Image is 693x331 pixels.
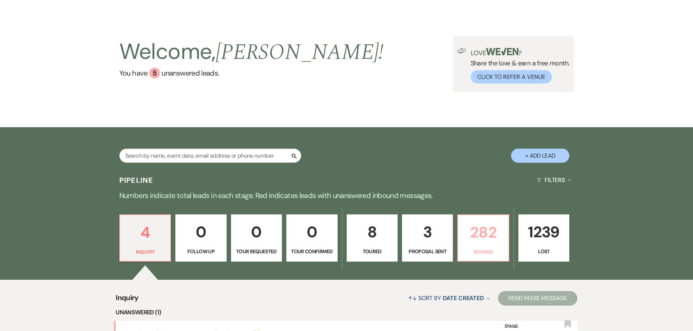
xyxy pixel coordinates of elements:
a: 0Follow Up [175,214,226,262]
h2: Welcome, [119,36,384,68]
a: 3Proposal Sent [402,214,453,262]
div: 5 [149,68,160,78]
span: ↑↓ [408,294,417,302]
p: 3 [407,220,448,244]
p: 0 [236,220,277,244]
p: Booked [462,248,504,256]
p: 0 [180,220,222,244]
button: Filters [534,170,574,190]
a: You have 5 unanswered leads. [119,68,384,78]
p: Numbers indicate total leads in each stage. Red indicates leads with unanswered inbound messages. [85,190,609,201]
a: 0Tour Requested [231,214,282,262]
input: Search by name, event date, email address or phone number [119,149,301,163]
a: 1239Lost [518,214,569,262]
p: Tour Confirmed [291,247,332,255]
a: 0Tour Confirmed [286,214,337,262]
h3: Pipeline [119,175,154,185]
p: Lost [523,247,565,255]
p: Proposal Sent [407,247,448,255]
p: Follow Up [180,247,222,255]
p: 8 [351,220,393,244]
img: weven-logo-green.svg [486,48,518,55]
p: Love ? [471,48,570,56]
label: Stage: [505,323,559,331]
span: [PERSON_NAME] ! [216,36,384,69]
span: Date Created [443,294,484,302]
div: Share the love & earn a free month. [466,48,570,84]
p: 4 [124,220,166,245]
li: Unanswered (1) [116,308,577,317]
a: 282Booked [457,214,509,262]
p: Toured [351,247,393,255]
a: 8Toured [347,214,398,262]
button: Click to Refer a Venue [471,70,552,84]
button: + Add Lead [511,149,569,163]
p: Tour Requested [236,247,277,255]
button: Send Mass Message [498,291,577,306]
button: Sort By Date Created [405,288,493,308]
p: 282 [462,220,504,245]
p: 0 [291,220,332,244]
p: Inquiry [124,248,166,256]
p: 1239 [523,220,565,244]
a: 4Inquiry [119,214,171,262]
span: Inquiry [116,292,139,308]
img: loud-speaker-illustration.svg [457,48,466,54]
